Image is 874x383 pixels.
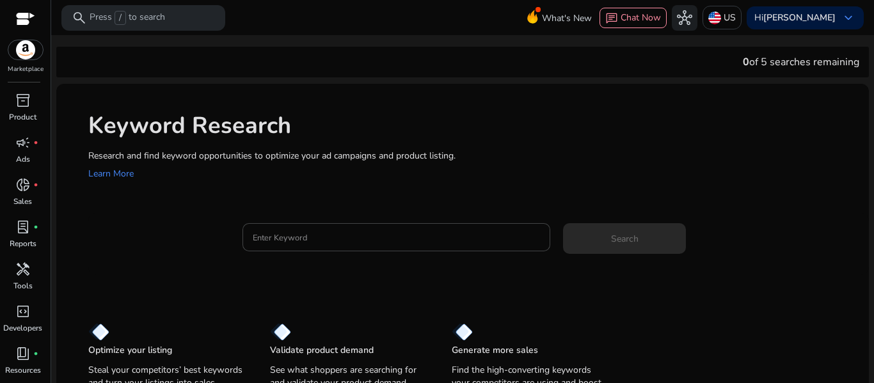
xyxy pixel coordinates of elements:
[9,111,36,123] p: Product
[270,344,374,357] p: Validate product demand
[15,304,31,319] span: code_blocks
[33,182,38,187] span: fiber_manual_record
[33,224,38,230] span: fiber_manual_record
[15,177,31,192] span: donut_small
[88,323,109,341] img: diamond.svg
[88,112,856,139] h1: Keyword Research
[13,196,32,207] p: Sales
[724,6,736,29] p: US
[90,11,165,25] p: Press to search
[15,262,31,277] span: handyman
[16,153,30,165] p: Ads
[677,10,692,26] span: hub
[452,323,473,341] img: diamond.svg
[33,140,38,145] span: fiber_manual_record
[841,10,856,26] span: keyboard_arrow_down
[542,7,592,29] span: What's New
[672,5,697,31] button: hub
[88,149,856,162] p: Research and find keyword opportunities to optimize your ad campaigns and product listing.
[115,11,126,25] span: /
[763,12,836,24] b: [PERSON_NAME]
[88,168,134,180] a: Learn More
[605,12,618,25] span: chat
[270,323,291,341] img: diamond.svg
[15,346,31,361] span: book_4
[15,135,31,150] span: campaign
[743,55,749,69] span: 0
[10,238,36,249] p: Reports
[88,344,172,357] p: Optimize your listing
[5,364,41,376] p: Resources
[708,12,721,24] img: us.svg
[8,65,44,74] p: Marketplace
[3,322,42,334] p: Developers
[452,344,538,357] p: Generate more sales
[33,351,38,356] span: fiber_manual_record
[754,13,836,22] p: Hi
[72,10,87,26] span: search
[600,8,667,28] button: chatChat Now
[13,280,33,292] p: Tools
[8,40,43,59] img: amazon.svg
[743,54,859,70] div: of 5 searches remaining
[621,12,661,24] span: Chat Now
[15,93,31,108] span: inventory_2
[15,219,31,235] span: lab_profile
